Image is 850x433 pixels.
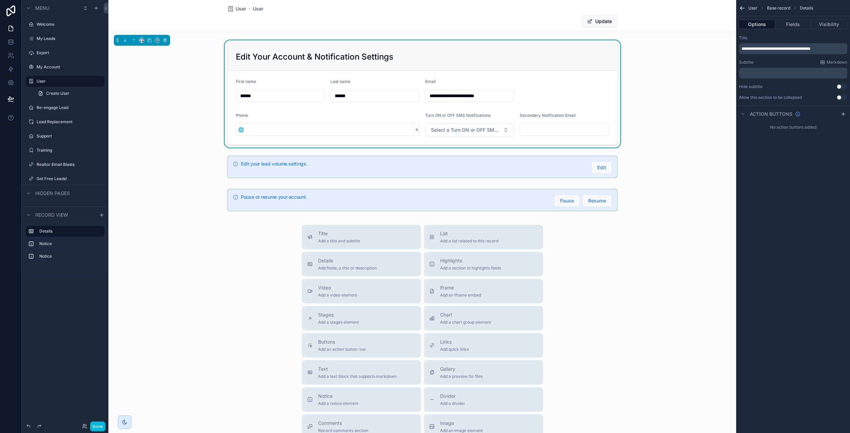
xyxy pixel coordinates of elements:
[739,95,802,100] label: Allow this section to be collapsed
[318,320,359,325] span: Add a stages element
[330,79,350,84] span: Last name
[318,374,397,379] span: Add a text block that supports markdown
[22,223,108,268] div: scrollable content
[440,265,501,271] span: Add a section to highlights fields
[37,133,100,139] label: Support
[440,293,481,298] span: Add an iframe embed
[318,347,366,352] span: Add an action button row
[440,401,465,406] span: Add a divider
[424,387,543,412] button: DividerAdd a divider
[440,420,483,427] span: Image
[440,284,481,291] span: iframe
[750,111,792,117] span: Action buttons
[235,5,246,12] span: User
[37,79,100,84] label: User
[748,5,758,11] span: User
[46,91,69,96] span: Create User
[37,36,100,41] label: My Leads
[739,60,753,65] label: Subtitle
[424,252,543,276] button: HighlightsAdd a section to highlights fields
[767,5,790,11] span: Base record
[318,265,377,271] span: Add fields, a title or description
[318,293,357,298] span: Add a video element
[739,43,847,54] div: scrollable content
[318,311,359,318] span: Stages
[39,254,99,259] label: Notice
[736,122,850,133] div: No action buttons added
[440,311,491,318] span: Chart
[318,366,397,372] span: Text
[34,88,104,99] a: Create User
[581,15,618,27] button: Update
[739,68,847,79] div: scrollable content
[739,84,763,89] label: Hide subtitle
[37,176,100,181] label: Get Free Leads!
[440,347,469,352] span: Add quick links
[37,64,100,70] label: My Account
[35,212,68,218] span: Record view
[318,238,360,244] span: Add a title and subtitle
[35,5,49,12] span: Menu
[425,113,491,118] span: Turn ON or OFF SMS Notifications
[425,124,515,136] button: Select Button
[318,284,357,291] span: Video
[424,225,543,249] button: ListAdd a list related to this record
[827,60,847,65] span: Markdown
[238,126,244,133] span: 🌐
[302,333,421,358] button: ButtonsAdd an action button row
[440,374,483,379] span: Add a preview for files
[318,230,360,237] span: Title
[318,401,358,406] span: Add a notice element
[236,124,246,136] button: Select Button
[318,420,368,427] span: Comments
[739,35,747,41] label: Title
[39,229,99,234] label: Details
[440,320,491,325] span: Add a chart group element
[37,148,100,153] label: Training
[35,190,70,197] span: Hidden pages
[440,230,498,237] span: List
[37,119,100,125] label: Lead Replacement
[431,127,501,133] span: Select a Turn ON or OFF SMS Notifications
[440,238,498,244] span: Add a list related to this record
[424,306,543,330] button: ChartAdd a chart group element
[440,339,469,345] span: Links
[425,79,436,84] span: Email
[253,5,263,12] a: User
[820,60,847,65] a: Markdown
[90,421,105,431] button: Done
[302,360,421,385] button: TextAdd a text block that supports markdown
[424,279,543,303] button: iframeAdd an iframe embed
[236,79,256,84] span: First name
[318,257,377,264] span: Details
[440,393,465,399] span: Divider
[37,105,100,110] label: Re-engage Lead
[318,393,358,399] span: Notice
[227,5,246,12] a: User
[440,366,483,372] span: Gallery
[424,360,543,385] button: GalleryAdd a preview for files
[739,20,775,29] button: Options
[236,113,248,118] span: Phone
[39,241,99,246] label: Notice
[811,20,847,29] button: Visibility
[302,252,421,276] button: DetailsAdd fields, a title or description
[424,333,543,358] button: LinksAdd quick links
[37,50,100,56] label: Export
[440,257,501,264] span: Highlights
[318,339,366,345] span: Buttons
[37,162,100,167] label: Realtor Email Blasts
[37,22,100,27] label: Welcome
[520,113,576,118] span: Secondary Notification Email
